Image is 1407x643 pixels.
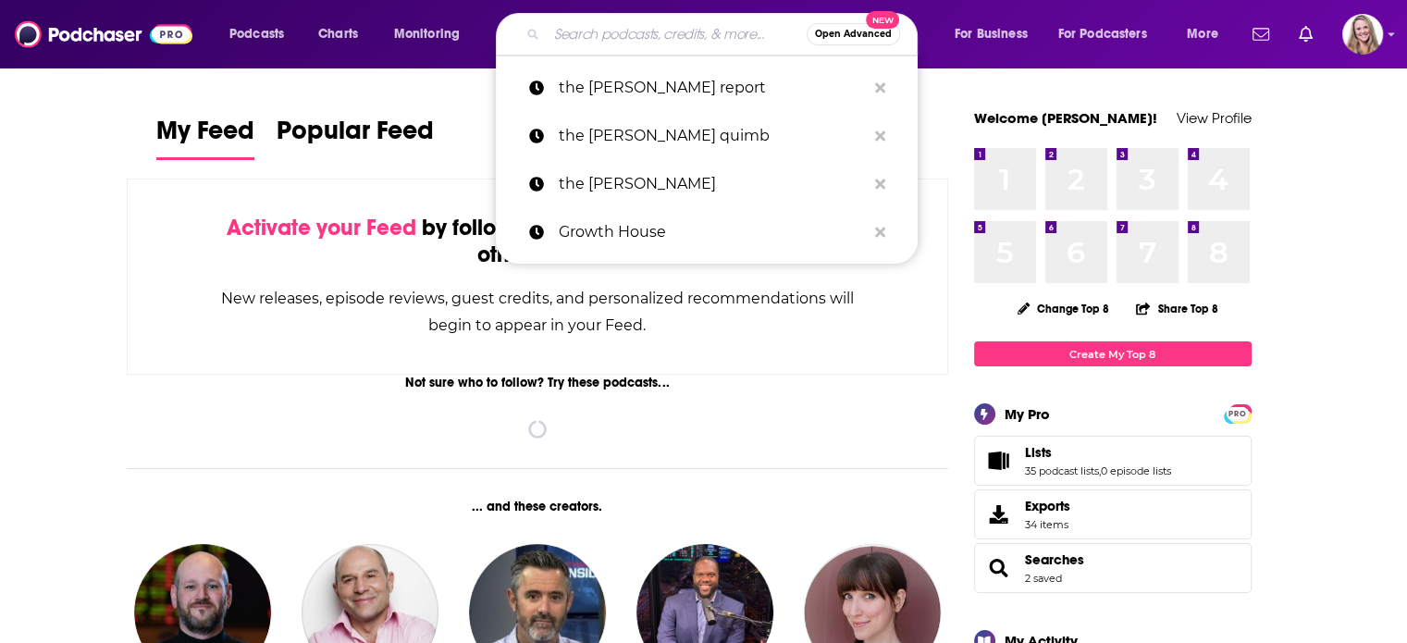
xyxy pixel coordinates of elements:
[127,499,949,514] div: ... and these creators.
[942,19,1051,49] button: open menu
[1187,21,1218,47] span: More
[227,214,416,241] span: Activate your Feed
[220,285,856,339] div: New releases, episode reviews, guest credits, and personalized recommendations will begin to appe...
[981,501,1018,527] span: Exports
[1245,19,1277,50] a: Show notifications dropdown
[1227,406,1249,420] a: PRO
[1025,572,1062,585] a: 2 saved
[229,21,284,47] span: Podcasts
[1025,464,1099,477] a: 35 podcast lists
[974,341,1252,366] a: Create My Top 8
[974,109,1157,127] a: Welcome [PERSON_NAME]!
[277,115,434,160] a: Popular Feed
[220,215,856,268] div: by following Podcasts, Creators, Lists, and other Users!
[15,17,192,52] img: Podchaser - Follow, Share and Rate Podcasts
[496,160,918,208] a: the [PERSON_NAME]
[306,19,369,49] a: Charts
[496,208,918,256] a: Growth House
[974,489,1252,539] a: Exports
[1006,297,1121,320] button: Change Top 8
[1025,444,1052,461] span: Lists
[974,436,1252,486] span: Lists
[1005,405,1050,423] div: My Pro
[1058,21,1147,47] span: For Podcasters
[559,64,866,112] p: the paxton quigley report
[1291,19,1320,50] a: Show notifications dropdown
[156,115,254,160] a: My Feed
[981,555,1018,581] a: Searches
[1342,14,1383,55] button: Show profile menu
[1174,19,1241,49] button: open menu
[1025,551,1084,568] a: Searches
[807,23,900,45] button: Open AdvancedNew
[1342,14,1383,55] span: Logged in as KirstinPitchPR
[559,112,866,160] p: the paxton quimb
[974,543,1252,593] span: Searches
[1046,19,1174,49] button: open menu
[1342,14,1383,55] img: User Profile
[1025,444,1171,461] a: Lists
[1101,464,1171,477] a: 0 episode lists
[1135,291,1218,327] button: Share Top 8
[496,64,918,112] a: the [PERSON_NAME] report
[156,115,254,157] span: My Feed
[318,21,358,47] span: Charts
[815,30,892,39] span: Open Advanced
[381,19,484,49] button: open menu
[277,115,434,157] span: Popular Feed
[1177,109,1252,127] a: View Profile
[1025,498,1070,514] span: Exports
[513,13,935,56] div: Search podcasts, credits, & more...
[216,19,308,49] button: open menu
[1099,464,1101,477] span: ,
[559,160,866,208] p: the paxton
[127,375,949,390] div: Not sure who to follow? Try these podcasts...
[866,11,899,29] span: New
[955,21,1028,47] span: For Business
[496,112,918,160] a: the [PERSON_NAME] quimb
[547,19,807,49] input: Search podcasts, credits, & more...
[1227,407,1249,421] span: PRO
[394,21,460,47] span: Monitoring
[559,208,866,256] p: Growth House
[1025,518,1070,531] span: 34 items
[981,448,1018,474] a: Lists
